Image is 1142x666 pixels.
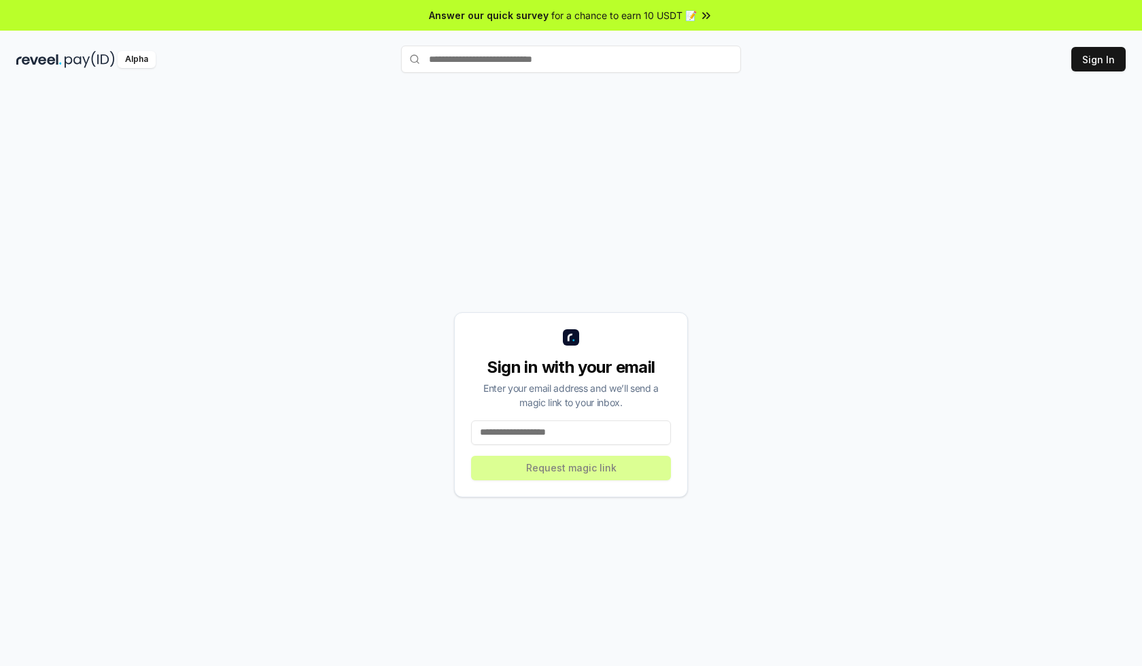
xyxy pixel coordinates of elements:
[471,381,671,410] div: Enter your email address and we’ll send a magic link to your inbox.
[563,329,579,346] img: logo_small
[65,51,115,68] img: pay_id
[551,8,697,22] span: for a chance to earn 10 USDT 📝
[118,51,156,68] div: Alpha
[429,8,549,22] span: Answer our quick survey
[471,356,671,378] div: Sign in with your email
[1071,47,1126,71] button: Sign In
[16,51,62,68] img: reveel_dark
